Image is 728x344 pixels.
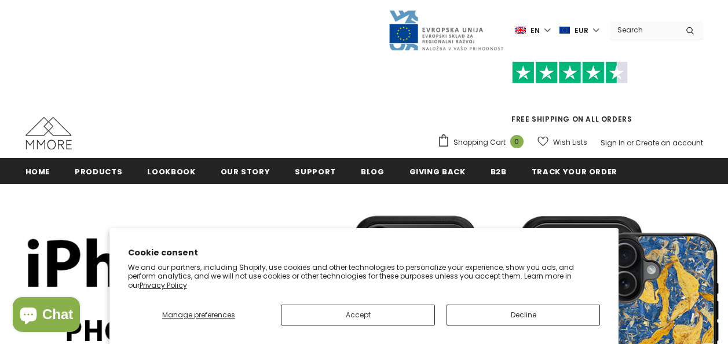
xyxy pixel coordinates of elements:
button: Decline [447,305,601,325]
a: Privacy Policy [140,280,187,290]
iframe: Customer reviews powered by Trustpilot [437,83,703,114]
span: Lookbook [147,166,195,177]
img: i-lang-1.png [515,25,526,35]
img: Trust Pilot Stars [512,61,628,84]
a: Products [75,158,122,184]
span: Products [75,166,122,177]
input: Search Site [610,21,677,38]
a: Home [25,158,50,184]
span: Shopping Cart [453,137,506,148]
a: Lookbook [147,158,195,184]
span: Our Story [221,166,270,177]
span: EUR [575,25,588,36]
span: en [531,25,540,36]
a: Blog [361,158,385,184]
a: support [295,158,336,184]
a: Wish Lists [537,132,587,152]
span: Giving back [409,166,466,177]
img: Javni Razpis [388,9,504,52]
img: MMORE Cases [25,117,72,149]
h2: Cookie consent [128,247,601,259]
a: Giving back [409,158,466,184]
a: Javni Razpis [388,25,504,35]
span: or [627,138,634,148]
a: Our Story [221,158,270,184]
span: B2B [491,166,507,177]
span: Home [25,166,50,177]
span: Track your order [532,166,617,177]
span: Wish Lists [553,137,587,148]
a: Create an account [635,138,703,148]
button: Accept [281,305,435,325]
button: Manage preferences [128,305,270,325]
a: Sign In [601,138,625,148]
span: support [295,166,336,177]
span: 0 [510,135,524,148]
a: B2B [491,158,507,184]
a: Shopping Cart 0 [437,134,529,151]
span: FREE SHIPPING ON ALL ORDERS [437,67,703,124]
a: Track your order [532,158,617,184]
span: Blog [361,166,385,177]
p: We and our partners, including Shopify, use cookies and other technologies to personalize your ex... [128,263,601,290]
span: Manage preferences [162,310,235,320]
inbox-online-store-chat: Shopify online store chat [9,297,83,335]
